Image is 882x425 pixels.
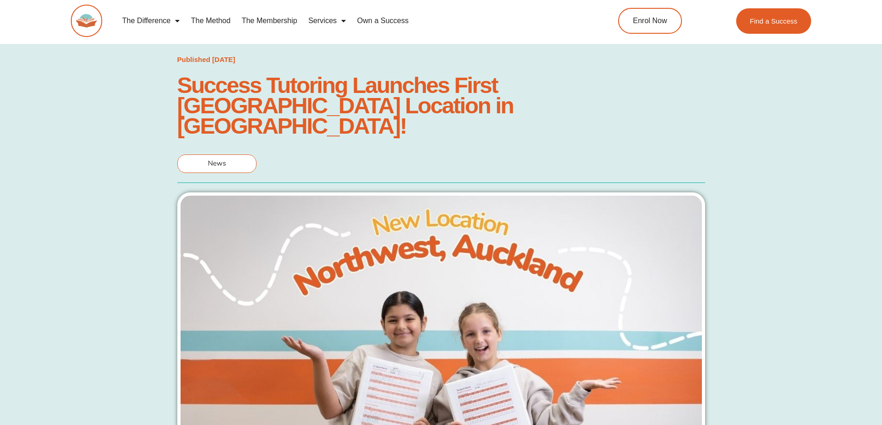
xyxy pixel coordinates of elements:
[736,8,812,34] a: Find a Success
[212,55,235,63] time: [DATE]
[185,10,236,31] a: The Method
[117,10,186,31] a: The Difference
[236,10,303,31] a: The Membership
[177,75,705,136] h1: Success Tutoring Launches First [GEOGRAPHIC_DATA] Location in [GEOGRAPHIC_DATA]!
[633,17,667,25] span: Enrol Now
[750,18,798,25] span: Find a Success
[351,10,414,31] a: Own a Success
[177,53,236,66] a: Published [DATE]
[303,10,351,31] a: Services
[208,159,226,168] span: News
[117,10,576,31] nav: Menu
[618,8,682,34] a: Enrol Now
[177,55,211,63] span: Published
